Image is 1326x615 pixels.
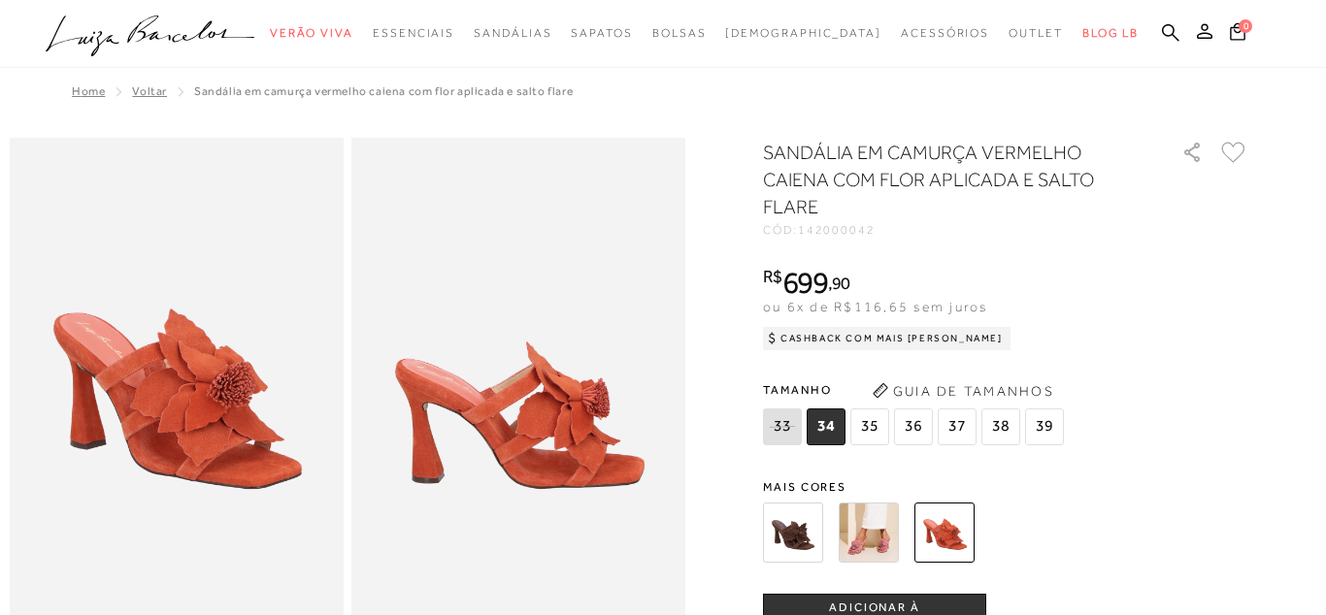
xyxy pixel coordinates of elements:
[1224,21,1251,48] button: 0
[763,299,987,314] span: ou 6x de R$116,65 sem juros
[373,26,454,40] span: Essenciais
[866,375,1060,406] button: Guia de Tamanhos
[132,84,167,98] a: Voltar
[1009,26,1063,40] span: Outlet
[652,16,707,51] a: categoryNavScreenReaderText
[839,502,899,563] img: SANDÁLIA EM CAMURÇA ROSA QUARTZO COM FLOR APLICADA E SALTO FLARE
[763,408,802,445] span: 33
[981,408,1020,445] span: 38
[571,26,632,40] span: Sapatos
[828,275,850,292] i: ,
[850,408,889,445] span: 35
[1082,16,1139,51] a: BLOG LB
[72,84,105,98] a: Home
[763,224,1151,236] div: CÓD:
[1009,16,1063,51] a: categoryNavScreenReaderText
[763,268,782,285] i: R$
[914,502,975,563] img: SANDÁLIA EM CAMURÇA VERMELHO CAIENA COM FLOR APLICADA E SALTO FLARE
[1239,19,1252,33] span: 0
[474,16,551,51] a: categoryNavScreenReaderText
[1025,408,1064,445] span: 39
[832,273,850,293] span: 90
[807,408,845,445] span: 34
[763,375,1069,405] span: Tamanho
[894,408,933,445] span: 36
[194,84,573,98] span: SANDÁLIA EM CAMURÇA VERMELHO CAIENA COM FLOR APLICADA E SALTO FLARE
[725,16,881,51] a: noSubCategoriesText
[725,26,881,40] span: [DEMOGRAPHIC_DATA]
[474,26,551,40] span: Sandálias
[373,16,454,51] a: categoryNavScreenReaderText
[652,26,707,40] span: Bolsas
[798,223,876,237] span: 142000042
[938,408,977,445] span: 37
[571,16,632,51] a: categoryNavScreenReaderText
[763,502,823,563] img: SANDÁLIA EM CAMURÇA CAFÉ COM FLOR APLICADA E SALTO FLARE
[270,26,353,40] span: Verão Viva
[901,26,989,40] span: Acessórios
[763,481,1248,493] span: Mais cores
[901,16,989,51] a: categoryNavScreenReaderText
[782,265,828,300] span: 699
[270,16,353,51] a: categoryNavScreenReaderText
[763,327,1011,350] div: Cashback com Mais [PERSON_NAME]
[763,139,1127,220] h1: SANDÁLIA EM CAMURÇA VERMELHO CAIENA COM FLOR APLICADA E SALTO FLARE
[1082,26,1139,40] span: BLOG LB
